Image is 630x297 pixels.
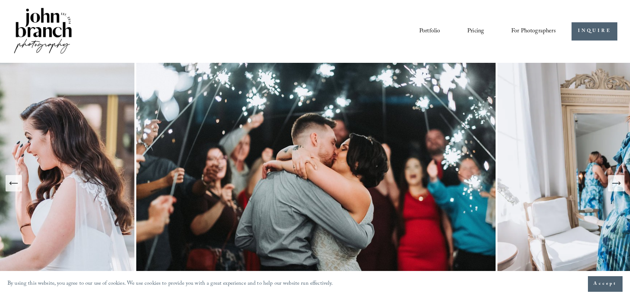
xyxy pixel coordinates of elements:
[572,22,617,41] a: INQUIRE
[588,276,623,292] button: Accept
[7,279,333,290] p: By using this website, you agree to our use of cookies. We use cookies to provide you with a grea...
[467,25,484,38] a: Pricing
[608,175,624,191] button: Next Slide
[419,25,440,38] a: Portfolio
[594,280,617,288] span: Accept
[13,6,73,57] img: John Branch IV Photography
[511,25,556,38] a: folder dropdown
[6,175,22,191] button: Previous Slide
[511,26,556,37] span: For Photographers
